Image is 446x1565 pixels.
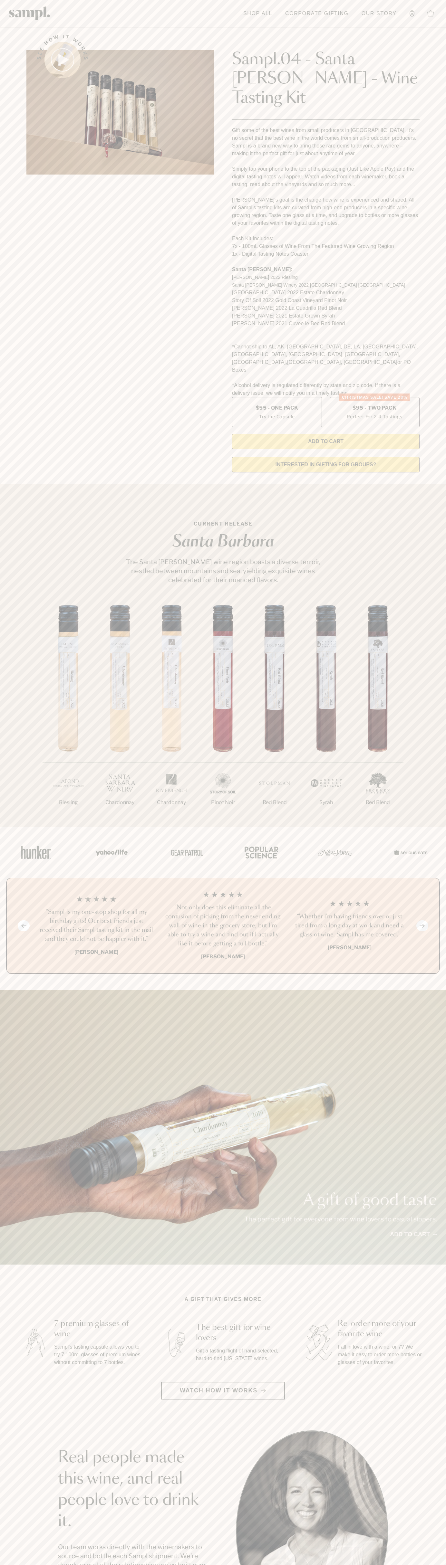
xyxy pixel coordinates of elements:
div: Gift some of the best wines from small producers in [GEOGRAPHIC_DATA]. It’s no secret that the be... [232,127,420,397]
p: Pinot Noir [197,799,249,806]
span: [PERSON_NAME] 2022 Riesling [232,275,298,280]
h3: “Not only does this eliminate all the confusion of picking from the never ending wall of wine in ... [165,903,281,948]
p: Red Blend [352,799,403,806]
h1: Sampl.04 - Santa [PERSON_NAME] - Wine Tasting Kit [232,50,420,108]
h3: “Sampl is my one-stop shop for all my birthday gifts! Our best friends just received their Sampl ... [38,908,155,944]
a: Add to cart [390,1230,437,1239]
p: Syrah [300,799,352,806]
span: [GEOGRAPHIC_DATA], [GEOGRAPHIC_DATA] [287,359,397,365]
li: 6 / 7 [300,605,352,827]
b: [PERSON_NAME] [201,953,245,960]
button: See how it works [44,42,81,78]
span: , [286,359,287,365]
small: Perfect For 2-4 Tastings [347,413,402,420]
li: 7 / 7 [352,605,403,827]
li: [PERSON_NAME] 2021 Cuvee le Bec Red Blend [232,320,420,327]
span: $95 - Two Pack [353,404,397,412]
a: Corporate Gifting [282,6,352,21]
p: Gift a tasting flight of hand-selected, hard-to-find [US_STATE] wines. [196,1347,284,1362]
b: [PERSON_NAME] [74,949,118,955]
h3: Re-order more of your favorite wine [338,1319,425,1339]
img: Sampl.04 - Santa Barbara - Wine Tasting Kit [26,50,214,175]
strong: Santa [PERSON_NAME]: [232,267,293,272]
p: Sampl's tasting capsule allows you to try 7 100ml glasses of premium wines without committing to ... [54,1343,142,1366]
span: Santa [PERSON_NAME] Winery 2022 [GEOGRAPHIC_DATA] [GEOGRAPHIC_DATA] [232,282,405,288]
img: Artboard_7_5b34974b-f019-449e-91fb-745f8d0877ee_x450.png [391,839,429,866]
p: Chardonnay [94,799,146,806]
li: [PERSON_NAME] 2022 La Cuadrilla Red Blend [232,304,420,312]
img: Artboard_6_04f9a106-072f-468a-bdd7-f11783b05722_x450.png [92,839,130,866]
li: 2 / 4 [165,891,281,961]
button: Watch how it works [161,1382,285,1399]
a: interested in gifting for groups? [232,457,420,472]
li: 4 / 7 [197,605,249,827]
button: Next slide [416,920,428,931]
li: 1 / 4 [38,891,155,961]
button: Previous slide [18,920,30,931]
a: Shop All [240,6,276,21]
img: Artboard_4_28b4d326-c26e-48f9-9c80-911f17d6414e_x450.png [241,839,280,866]
li: 2 / 7 [94,605,146,827]
p: Riesling [43,799,94,806]
h3: “Whether I'm having friends over or just tired from a long day at work and need a glass of wine, ... [291,912,408,939]
p: A gift of good taste [244,1193,437,1208]
li: [PERSON_NAME] 2021 Estate Grown Syrah [232,312,420,320]
li: 5 / 7 [249,605,300,827]
h2: A gift that gives more [185,1295,262,1303]
span: $55 - One Pack [256,404,298,412]
b: [PERSON_NAME] [328,944,372,951]
p: CURRENT RELEASE [120,520,326,528]
p: Fall in love with a wine, or 7? We make it easy to order more bottles or glasses of your favorites. [338,1343,425,1366]
p: The Santa [PERSON_NAME] wine region boasts a diverse terroir, nestled between mountains and sea, ... [120,557,326,584]
a: Our Story [358,6,400,21]
img: Artboard_3_0b291449-6e8c-4d07-b2c2-3f3601a19cd1_x450.png [316,839,354,866]
h3: 7 premium glasses of wine [54,1319,142,1339]
li: 3 / 7 [146,605,197,827]
h2: Real people made this wine, and real people love to drink it. [58,1447,210,1532]
li: 1 / 7 [43,605,94,827]
img: Artboard_5_7fdae55a-36fd-43f7-8bfd-f74a06a2878e_x450.png [166,839,205,866]
em: Santa Barbara [172,534,274,550]
small: Try the Capsule [259,413,295,420]
p: The perfect gift for everyone from wine lovers to casual sippers. [244,1215,437,1224]
p: Chardonnay [146,799,197,806]
li: 3 / 4 [291,891,408,961]
img: Artboard_1_c8cd28af-0030-4af1-819c-248e302c7f06_x450.png [17,839,55,866]
img: Sampl logo [9,6,50,20]
li: [GEOGRAPHIC_DATA] 2022 Estate Chardonnay [232,289,420,297]
h3: The best gift for wine lovers [196,1323,284,1343]
button: Add to Cart [232,434,420,449]
li: Story Of Soil 2022 Gold Coast Vineyard Pinot Noir [232,297,420,304]
div: Christmas SALE! Save 20% [339,394,410,401]
p: Red Blend [249,799,300,806]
